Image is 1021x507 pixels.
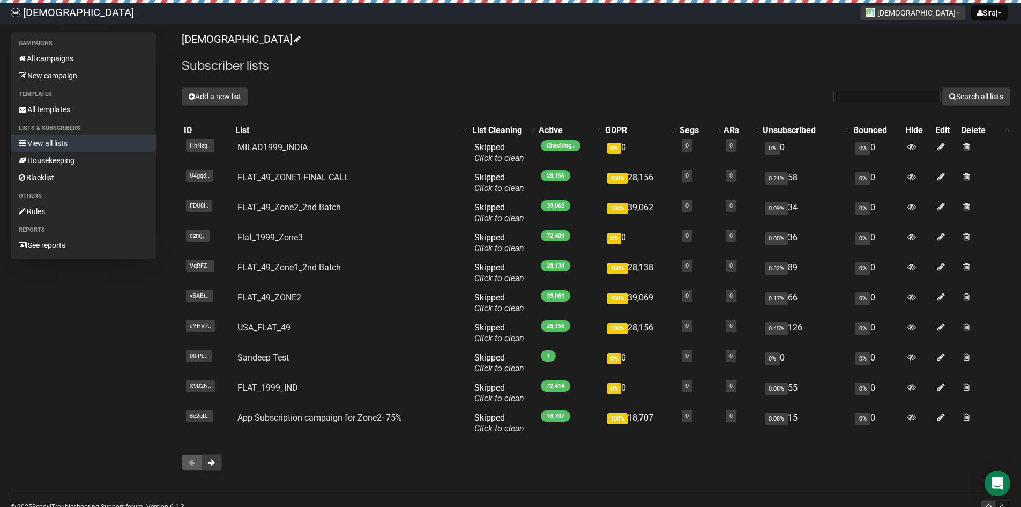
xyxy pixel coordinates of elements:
a: 0 [685,292,689,299]
th: ARs: No sort applied, activate to apply an ascending sort [721,123,761,138]
th: GDPR: No sort applied, activate to apply an ascending sort [603,123,678,138]
button: Siraj [971,5,1008,20]
a: New campaign [11,67,156,84]
span: 100% [607,293,628,304]
a: 0 [729,322,733,329]
td: 0 [851,348,903,378]
span: 0% [855,142,870,155]
th: Hide: No sort applied, sorting is disabled [903,123,933,138]
th: ID: No sort applied, sorting is disabled [182,123,233,138]
td: 89 [761,258,851,288]
span: 0.08% [765,383,788,395]
td: 28,138 [603,258,678,288]
span: 0% [855,262,870,275]
div: List [235,125,460,136]
span: 0% [765,142,780,155]
span: 100% [607,173,628,184]
span: 100% [607,323,628,334]
div: Open Intercom Messenger [985,471,1010,496]
span: 72,409 [541,230,570,241]
button: Search all lists [942,87,1010,106]
a: 0 [729,352,733,359]
td: 0 [851,378,903,408]
li: Reports [11,224,156,237]
span: 0% [607,143,621,154]
a: 0 [729,262,733,269]
a: Blacklist [11,169,156,186]
td: 0 [851,168,903,198]
a: 0 [685,232,689,239]
a: 0 [729,172,733,179]
span: 0.08% [765,413,788,425]
a: 0 [685,142,689,149]
div: ARs [724,125,750,136]
span: 0% [855,292,870,305]
th: Unsubscribed: No sort applied, activate to apply an ascending sort [761,123,851,138]
span: X9D2N.. [186,380,215,392]
span: 72,414 [541,380,570,392]
li: Templates [11,88,156,101]
a: All templates [11,101,156,118]
span: 100% [607,263,628,274]
a: Click to clean [474,393,524,403]
span: 100% [607,203,628,214]
span: U4gqd.. [186,170,213,182]
span: Skipped [474,202,524,223]
a: FLAT_49_ZONE2 [237,292,301,303]
a: Sandeep Test [237,352,289,363]
a: 0 [685,322,689,329]
th: List Cleaning: No sort applied, activate to apply an ascending sort [470,123,536,138]
div: List Cleaning [472,125,526,136]
th: Bounced: No sort applied, sorting is disabled [851,123,903,138]
span: 28,156 [541,320,570,332]
td: 0 [603,378,678,408]
a: 0 [685,262,689,269]
a: Click to clean [474,423,524,433]
span: 0% [607,383,621,394]
a: View all lists [11,135,156,152]
div: GDPR [605,125,667,136]
a: [DEMOGRAPHIC_DATA] [182,33,299,46]
div: Bounced [853,125,901,136]
span: eYHV7.. [186,320,215,332]
span: 00iPc.. [186,350,212,362]
td: 18,707 [603,408,678,438]
a: Click to clean [474,183,524,193]
button: [DEMOGRAPHIC_DATA] [860,5,966,20]
span: Checking.. [541,140,580,151]
a: MILAD1999_INDIA [237,142,308,152]
a: Flat_1999_Zone3 [237,232,303,243]
a: 0 [729,232,733,239]
span: ezntj.. [186,230,210,242]
span: HhNzq.. [186,139,214,152]
span: 100% [607,413,628,424]
td: 58 [761,168,851,198]
span: 0% [855,232,870,245]
a: FLAT_49_ZONE1-FINAL CALL [237,172,349,182]
th: Segs: No sort applied, activate to apply an ascending sort [677,123,721,138]
span: 8e2qD.. [186,410,213,422]
td: 28,156 [603,168,678,198]
a: Housekeeping [11,152,156,169]
span: Skipped [474,383,524,403]
td: 0 [851,258,903,288]
a: FLAT_1999_IND [237,383,298,393]
span: 1 [541,350,556,362]
span: 0% [855,172,870,185]
a: Click to clean [474,363,524,373]
td: 55 [761,378,851,408]
td: 15 [761,408,851,438]
td: 39,062 [603,198,678,228]
button: Add a new list [182,87,248,106]
span: 0% [855,352,870,365]
a: See reports [11,237,156,254]
a: 0 [729,292,733,299]
a: Rules [11,203,156,220]
td: 0 [603,348,678,378]
a: Click to clean [474,153,524,163]
th: Edit: No sort applied, sorting is disabled [933,123,959,138]
a: 0 [729,142,733,149]
span: 0% [607,233,621,244]
td: 126 [761,318,851,348]
span: Skipped [474,172,524,193]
